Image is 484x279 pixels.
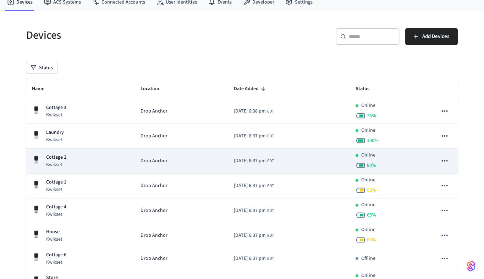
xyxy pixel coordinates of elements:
span: EDT [267,158,274,164]
img: Kwikset Halo Touchscreen Wifi Enabled Smart Lock, Polished Chrome, Front [32,180,40,189]
span: [DATE] 6:37 pm [234,232,266,239]
div: America/New_York [234,255,274,262]
span: Drop Anchor [141,157,167,165]
span: Location [141,83,169,94]
span: 60 % [367,187,376,194]
img: SeamLogoGradient.69752ec5.svg [467,261,475,272]
span: Drop Anchor [141,132,167,140]
p: Cottage 4 [46,203,66,211]
span: EDT [267,133,274,139]
span: [DATE] 6:37 pm [234,207,266,214]
span: Drop Anchor [141,108,167,115]
span: 100 % [367,137,379,144]
p: Kwikset [46,236,62,243]
span: Drop Anchor [141,232,167,239]
p: Laundry [46,129,64,136]
img: Kwikset Halo Touchscreen Wifi Enabled Smart Lock, Polished Chrome, Front [32,106,40,114]
img: Kwikset Halo Touchscreen Wifi Enabled Smart Lock, Polished Chrome, Front [32,253,40,261]
div: America/New_York [234,108,274,115]
span: 60 % [367,236,376,244]
span: [DATE] 6:37 pm [234,157,266,165]
img: Kwikset Halo Touchscreen Wifi Enabled Smart Lock, Polished Chrome, Front [32,155,40,164]
p: Online [361,201,375,209]
button: Add Devices [405,28,458,45]
p: Online [361,176,375,184]
img: Kwikset Halo Touchscreen Wifi Enabled Smart Lock, Polished Chrome, Front [32,205,40,214]
span: Date Added [234,83,268,94]
p: Cottage 6 [46,251,66,259]
p: Kwikset [46,111,66,119]
div: America/New_York [234,207,274,214]
span: Name [32,83,54,94]
p: Online [361,127,375,134]
p: Cottage 3 [46,104,66,111]
span: Status [356,83,379,94]
span: [DATE] 6:37 pm [234,255,266,262]
span: [DATE] 6:38 pm [234,108,266,115]
div: America/New_York [234,157,274,165]
span: EDT [267,183,274,189]
div: America/New_York [234,232,274,239]
p: Online [361,226,375,234]
p: Online [361,152,375,159]
span: EDT [267,208,274,214]
span: Add Devices [422,32,449,41]
span: EDT [267,256,274,262]
span: 65 % [367,212,376,219]
h5: Devices [26,28,238,43]
span: Drop Anchor [141,207,167,214]
img: Kwikset Halo Touchscreen Wifi Enabled Smart Lock, Polished Chrome, Front [32,131,40,139]
div: America/New_York [234,182,274,190]
span: 80 % [367,162,376,169]
p: Kwikset [46,136,64,143]
button: Status [26,62,57,73]
span: Drop Anchor [141,255,167,262]
div: America/New_York [234,132,274,140]
span: EDT [267,108,274,115]
p: Cottage 1 [46,179,66,186]
p: Kwikset [46,186,66,193]
span: Drop Anchor [141,182,167,190]
span: [DATE] 6:37 pm [234,182,266,190]
span: 75 % [367,112,376,119]
p: Kwikset [46,259,66,266]
span: EDT [267,232,274,239]
p: Cottage 2 [46,154,66,161]
p: House [46,228,62,236]
p: Offline [361,255,375,262]
p: Kwikset [46,211,66,218]
span: [DATE] 6:37 pm [234,132,266,140]
p: Online [361,102,375,109]
p: Kwikset [46,161,66,168]
img: Kwikset Halo Touchscreen Wifi Enabled Smart Lock, Polished Chrome, Front [32,230,40,239]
